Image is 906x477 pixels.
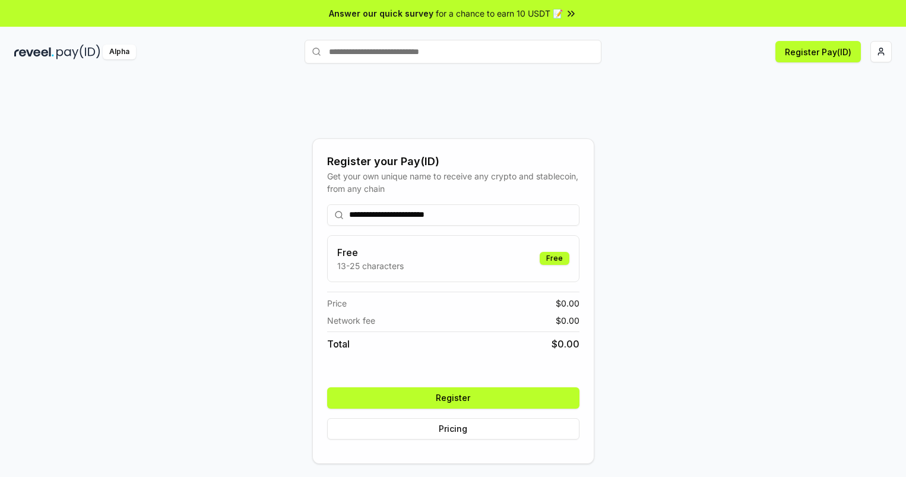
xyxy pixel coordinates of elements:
[337,260,404,272] p: 13-25 characters
[14,45,54,59] img: reveel_dark
[327,337,350,351] span: Total
[775,41,861,62] button: Register Pay(ID)
[56,45,100,59] img: pay_id
[436,7,563,20] span: for a chance to earn 10 USDT 📝
[327,297,347,309] span: Price
[103,45,136,59] div: Alpha
[327,418,579,440] button: Pricing
[556,297,579,309] span: $ 0.00
[327,387,579,409] button: Register
[552,337,579,351] span: $ 0.00
[327,153,579,170] div: Register your Pay(ID)
[329,7,433,20] span: Answer our quick survey
[556,314,579,327] span: $ 0.00
[540,252,569,265] div: Free
[327,170,579,195] div: Get your own unique name to receive any crypto and stablecoin, from any chain
[337,245,404,260] h3: Free
[327,314,375,327] span: Network fee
